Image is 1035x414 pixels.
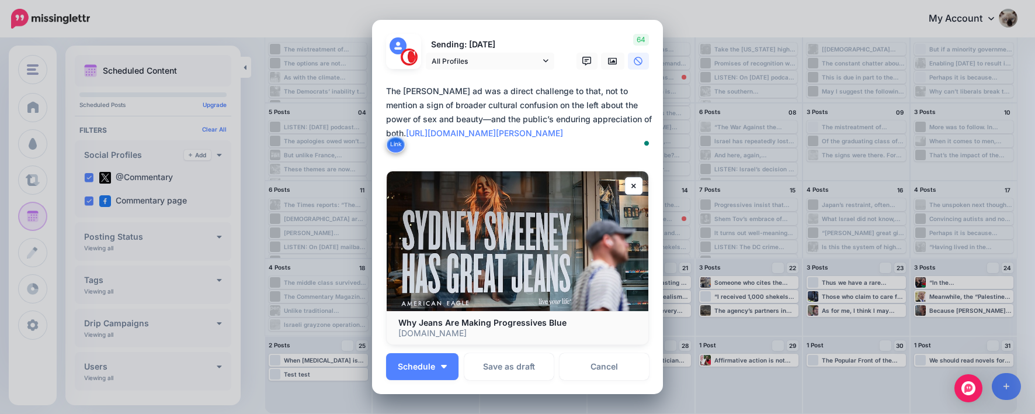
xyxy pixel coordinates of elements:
[954,374,982,402] div: Open Intercom Messenger
[386,353,459,380] button: Schedule
[386,136,405,153] button: Link
[390,37,407,54] img: user_default_image.png
[386,84,655,154] textarea: To enrich screen reader interactions, please activate Accessibility in Grammarly extension settings
[633,34,649,46] span: 64
[426,53,554,70] a: All Profiles
[464,353,554,380] button: Save as draft
[441,365,447,368] img: arrow-down-white.png
[432,55,540,67] span: All Profiles
[398,363,435,371] span: Schedule
[401,49,418,65] img: 291864331_468958885230530_187971914351797662_n-bsa127305.png
[398,328,637,339] p: [DOMAIN_NAME]
[387,171,648,311] img: Why Jeans Are Making Progressives Blue
[386,84,655,140] div: The [PERSON_NAME] ad was a direct challenge to that, not to mention a sign of broader cultural co...
[426,38,554,51] p: Sending: [DATE]
[398,318,567,327] b: Why Jeans Are Making Progressives Blue
[560,353,649,380] a: Cancel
